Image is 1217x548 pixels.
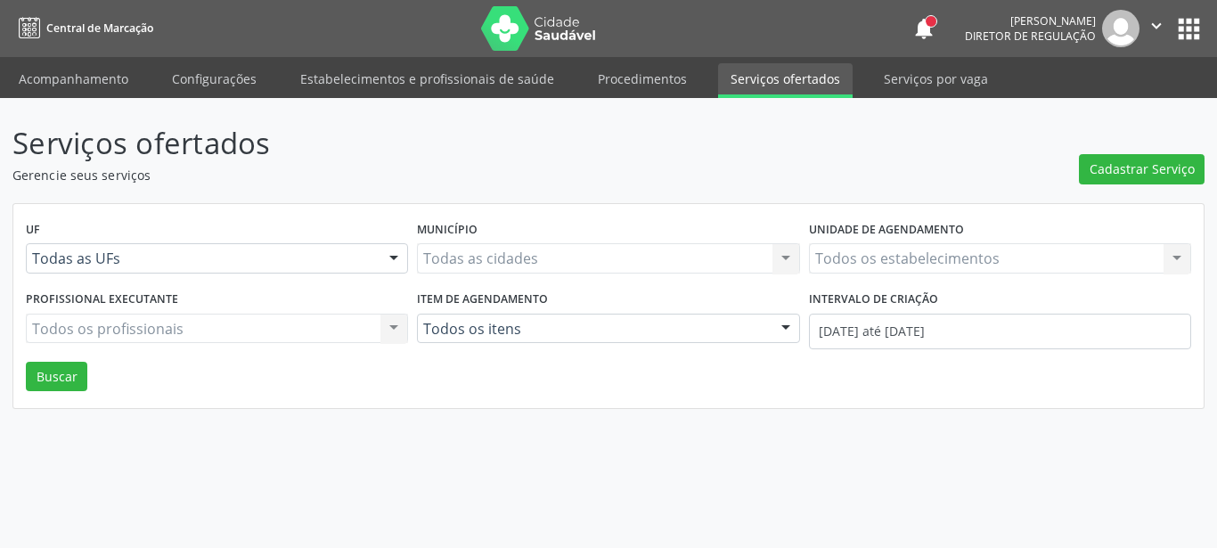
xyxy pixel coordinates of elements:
div: [PERSON_NAME] [965,13,1096,29]
label: Item de agendamento [417,286,548,314]
a: Acompanhamento [6,63,141,94]
span: Cadastrar Serviço [1090,159,1195,178]
button: Buscar [26,362,87,392]
button: Cadastrar Serviço [1079,154,1205,184]
p: Gerencie seus serviços [12,166,847,184]
i:  [1147,16,1166,36]
a: Estabelecimentos e profissionais de saúde [288,63,567,94]
button:  [1139,10,1173,47]
label: Profissional executante [26,286,178,314]
label: Município [417,217,478,244]
a: Central de Marcação [12,13,153,43]
span: Todas as UFs [32,249,372,267]
span: Central de Marcação [46,20,153,36]
img: img [1102,10,1139,47]
p: Serviços ofertados [12,121,847,166]
span: Todos os itens [423,320,763,338]
a: Procedimentos [585,63,699,94]
a: Serviços por vaga [871,63,1001,94]
button: apps [1173,13,1205,45]
input: Selecione um intervalo [809,314,1191,349]
a: Serviços ofertados [718,63,853,98]
label: Unidade de agendamento [809,217,964,244]
label: UF [26,217,40,244]
label: Intervalo de criação [809,286,938,314]
span: Diretor de regulação [965,29,1096,44]
a: Configurações [159,63,269,94]
button: notifications [911,16,936,41]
